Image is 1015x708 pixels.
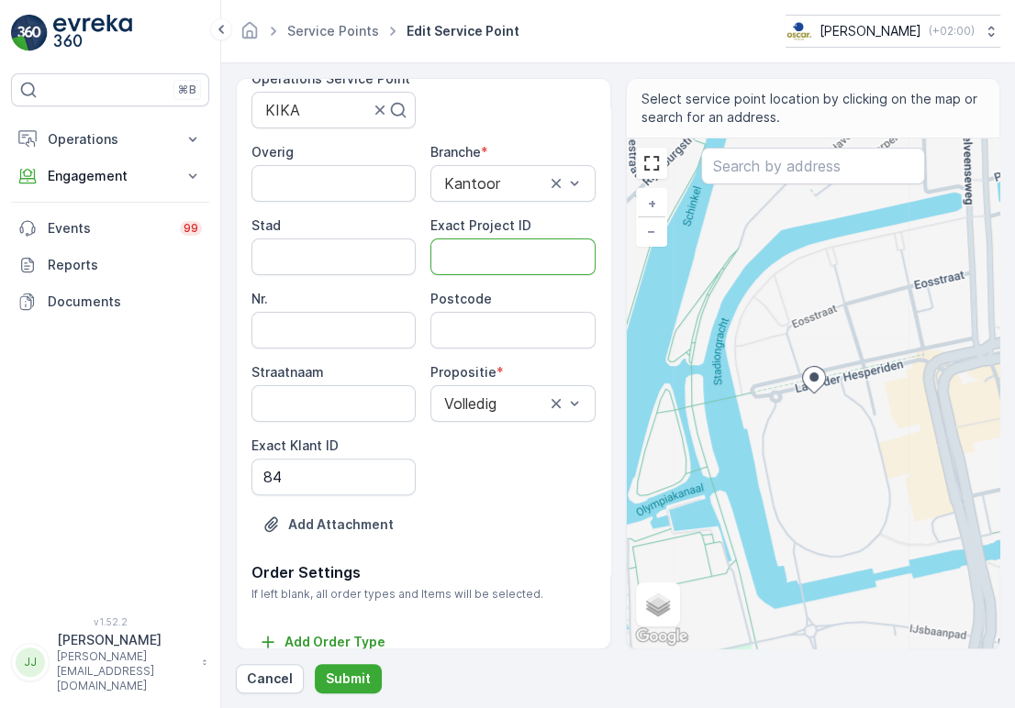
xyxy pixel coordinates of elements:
[240,28,260,43] a: Homepage
[247,669,293,688] p: Cancel
[251,291,268,306] label: Nr.
[251,587,596,602] span: If left blank, all order types and Items will be selected.
[11,631,209,693] button: JJ[PERSON_NAME][PERSON_NAME][EMAIL_ADDRESS][DOMAIN_NAME]
[48,167,173,185] p: Engagement
[251,631,393,653] button: Add Order Type
[638,217,665,245] a: Zoom Out
[48,130,173,149] p: Operations
[11,210,209,247] a: Events99
[48,293,202,311] p: Documents
[638,190,665,217] a: Zoom In
[287,23,379,39] a: Service Points
[251,71,410,86] label: Operations Service Point
[57,649,193,693] p: [PERSON_NAME][EMAIL_ADDRESS][DOMAIN_NAME]
[631,625,692,648] img: Google
[638,584,678,625] a: Layers
[929,24,975,39] p: ( +02:00 )
[251,437,339,453] label: Exact Klant ID
[184,221,198,236] p: 99
[251,217,281,233] label: Stad
[430,144,481,160] label: Branche
[284,633,385,651] p: Add Order Type
[701,148,925,184] input: Search by address
[11,247,209,283] a: Reports
[638,149,665,177] a: View Fullscreen
[251,510,405,539] button: Upload File
[48,219,169,238] p: Events
[288,515,394,534] p: Add Attachment
[430,364,496,380] label: Propositie
[11,283,209,320] a: Documents
[57,631,193,649] p: [PERSON_NAME]
[430,291,492,306] label: Postcode
[430,217,531,233] label: Exact Project ID
[11,616,209,627] span: v 1.52.2
[178,83,196,97] p: ⌘B
[11,15,48,51] img: logo
[820,22,921,40] p: [PERSON_NAME]
[786,21,812,41] img: basis-logo_rgb2x.png
[236,664,304,693] button: Cancel
[631,625,692,648] a: Open this area in Google Maps (opens a new window)
[648,195,656,211] span: +
[251,561,596,583] p: Order Settings
[641,90,986,127] span: Select service point location by clicking on the map or search for an address.
[251,364,324,380] label: Straatnaam
[315,664,382,693] button: Submit
[403,22,523,40] span: Edit Service Point
[251,144,294,160] label: Overig
[647,223,656,238] span: −
[11,158,209,194] button: Engagement
[786,15,1000,48] button: [PERSON_NAME](+02:00)
[53,15,132,51] img: logo_light-DOdMpM7g.png
[16,647,45,677] div: JJ
[326,669,371,688] p: Submit
[11,121,209,158] button: Operations
[48,256,202,274] p: Reports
